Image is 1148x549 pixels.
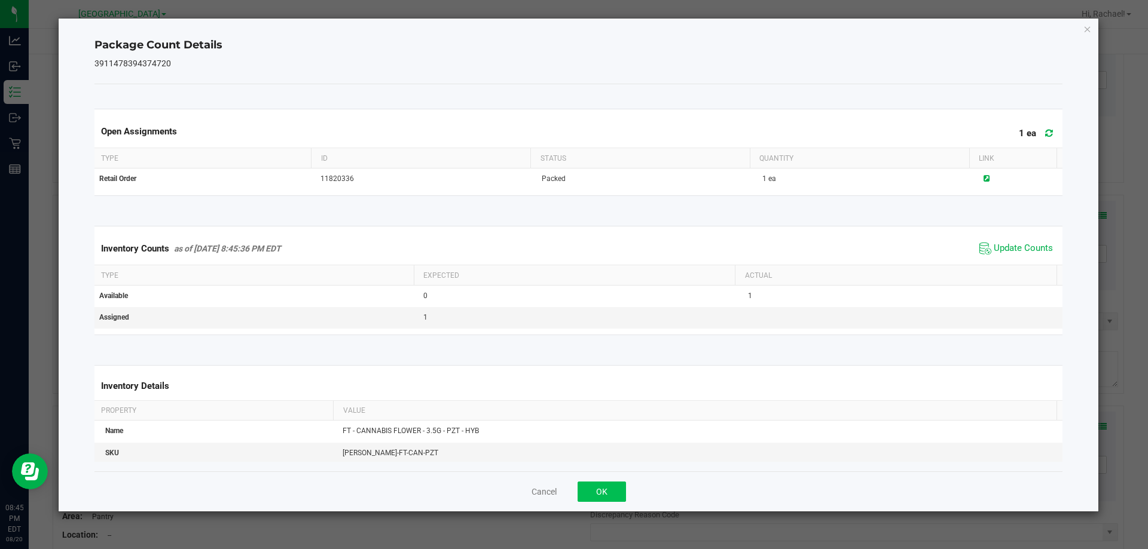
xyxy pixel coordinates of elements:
button: Cancel [532,486,557,498]
span: 11820336 [320,174,354,183]
span: 1 [748,292,752,300]
span: Type [101,271,118,280]
span: SKU [105,449,119,457]
span: Inventory Details [101,381,169,391]
button: OK [578,481,626,502]
span: 0 [423,292,428,300]
button: Close [1083,22,1092,36]
span: ea [768,174,776,183]
h4: Package Count Details [94,38,1063,53]
span: Expected [423,271,459,280]
span: 1 [762,174,767,183]
span: ID [321,154,328,162]
span: Inventory Counts [101,243,169,254]
span: Quantity [759,154,793,162]
span: as of [DATE] 8:45:36 PM EDT [174,244,281,253]
span: Value [343,406,365,415]
span: [PERSON_NAME]-FT-CAN-PZT [343,449,438,457]
span: Packed [542,174,566,183]
span: Actual [745,271,772,280]
span: 1 [423,313,428,321]
iframe: Resource center [12,453,48,489]
span: Open Assignments [101,126,177,137]
span: Type [101,154,118,162]
span: Available [99,292,128,300]
span: Assigned [99,313,129,321]
span: Retail Order [99,174,136,183]
span: Status [541,154,566,162]
span: Update Counts [994,243,1053,254]
span: Name [105,427,123,435]
span: Property [101,406,136,415]
span: FT - CANNABIS FLOWER - 3.5G - PZT - HYB [343,427,479,435]
span: ea [1027,128,1036,139]
h5: 3911478394374720 [94,59,1063,68]
span: Link [979,154,994,162]
span: 1 [1019,128,1024,139]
